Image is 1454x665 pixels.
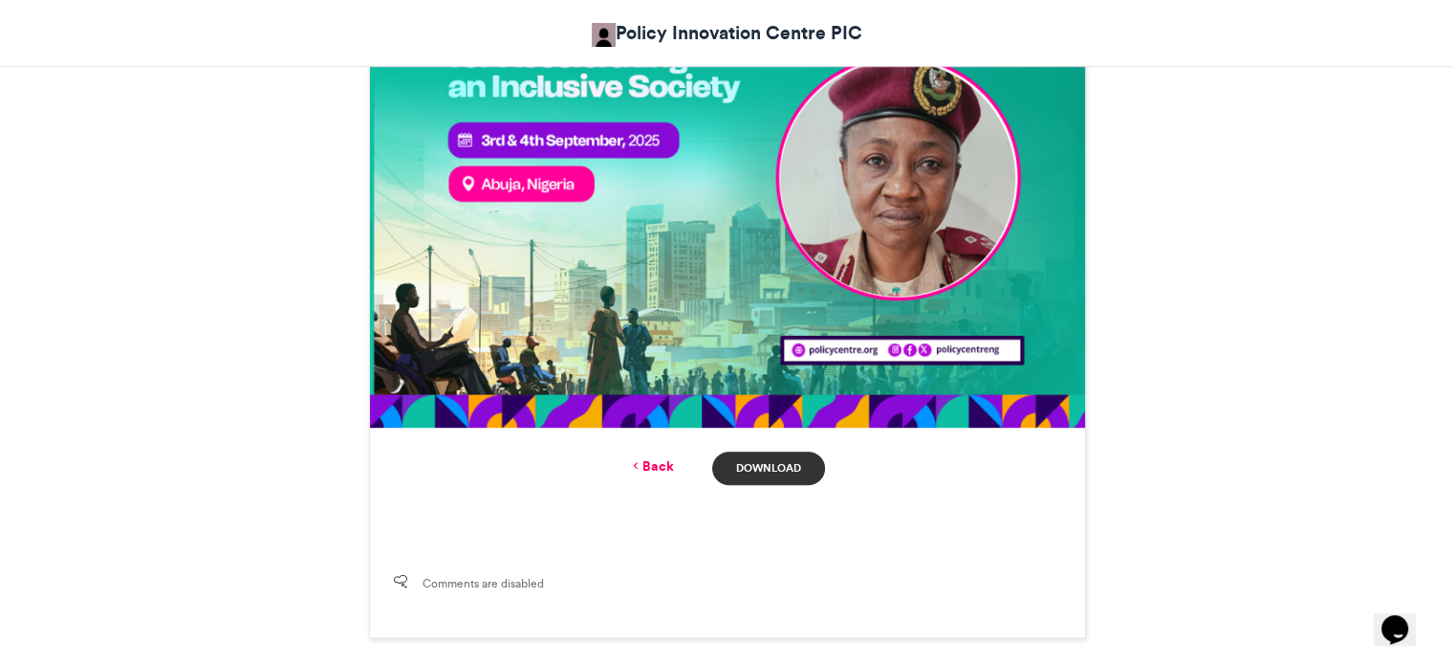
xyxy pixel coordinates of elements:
[592,23,616,47] img: Policy Innovation Centre PIC
[592,19,862,47] a: Policy Innovation Centre PIC
[423,575,544,592] span: Comments are disabled
[629,456,674,477] a: Back
[1374,588,1435,646] iframe: chat widget
[712,452,824,485] a: Download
